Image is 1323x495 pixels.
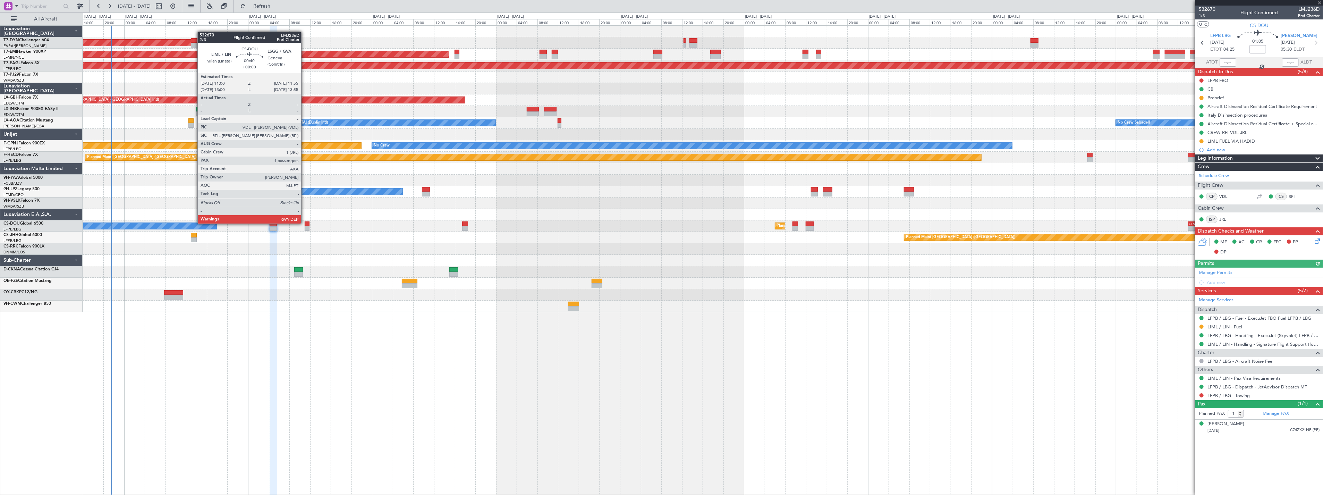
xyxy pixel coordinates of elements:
div: 04:00 [641,19,662,25]
div: CS [1275,193,1287,200]
div: 08:00 [661,19,682,25]
span: Others [1198,366,1213,374]
a: LX-INBFalcon 900EX EASy II [3,107,58,111]
span: T7-PJ29 [3,73,19,77]
a: LFMD/CEQ [3,192,24,198]
span: ELDT [1294,46,1305,53]
a: T7-EAGLFalcon 8X [3,61,40,65]
span: Leg Information [1198,154,1233,162]
span: 04:25 [1224,46,1235,53]
span: CR [1256,239,1262,246]
div: Aircraft Disinsection Residual Certificate + Special request [1207,121,1320,127]
div: 04:00 [1137,19,1157,25]
span: 9H-LPZ [3,187,17,191]
span: Dispatch [1198,306,1217,314]
div: [DATE] - [DATE] [497,14,524,20]
div: 12:00 [930,19,951,25]
div: - [1189,226,1205,230]
div: [DATE] - [DATE] [373,14,400,20]
a: LFPB/LBG [3,158,22,163]
span: All Aircraft [18,17,73,22]
div: 00:00 [620,19,641,25]
div: [DATE] - [DATE] [993,14,1020,20]
div: 12:00 [1054,19,1075,25]
span: OE-FZE [3,279,18,283]
span: FFC [1273,239,1281,246]
a: 9H-YAAGlobal 5000 [3,176,43,180]
span: 532670 [1199,6,1215,13]
div: [DATE] - [DATE] [869,14,896,20]
div: Planned Maint [GEOGRAPHIC_DATA] ([GEOGRAPHIC_DATA]) [777,221,886,231]
span: C74ZX21NP (PP) [1290,427,1320,433]
div: 04:00 [393,19,414,25]
span: FP [1293,239,1298,246]
div: 12:00 [186,19,207,25]
a: WMSA/SZB [3,204,24,209]
a: Schedule Crew [1199,173,1229,179]
a: LIML / LIN - Fuel [1207,324,1242,330]
a: LFPB / LBG - Handling - ExecuJet (Skyvalet) LFPB / LBG [1207,333,1320,338]
div: 00:00 [992,19,1013,25]
a: LFPB/LBG [3,238,22,243]
div: 04:00 [1013,19,1034,25]
div: 00:00 [1116,19,1137,25]
a: Manage PAX [1263,410,1289,417]
a: LIML / LIN - Handling - Signature Flight Support (formely Prime Avn) LIML / LIN [1207,341,1320,347]
span: [DATE] [1211,39,1225,46]
div: 16:00 [951,19,972,25]
div: Add new [1207,147,1320,153]
div: 00:00 [496,19,517,25]
a: VDL [1219,193,1235,200]
span: (5/7) [1298,287,1308,294]
div: 00:00 [744,19,765,25]
div: 04:00 [517,19,537,25]
div: 12:00 [806,19,827,25]
label: Planned PAX [1199,410,1225,417]
a: JRL [1219,216,1235,223]
div: 00:00 [372,19,393,25]
div: CREW RFI VDL JRL [1207,129,1247,135]
span: Flight Crew [1198,182,1223,190]
a: CS-RRCFalcon 900LX [3,244,44,249]
div: 16:00 [703,19,723,25]
div: 12:00 [1178,19,1199,25]
span: (1/1) [1298,400,1308,407]
span: Dispatch Checks and Weather [1198,227,1264,235]
div: No Crew [219,186,235,197]
span: Dispatch To-Dos [1198,68,1233,76]
div: 20:00 [599,19,620,25]
a: LFPB / LBG - Aircraft Noise Fee [1207,358,1272,364]
span: T7-EMI [3,50,17,54]
span: 9H-YAA [3,176,19,180]
a: OE-FZECitation Mustang [3,279,52,283]
a: CS-JHHGlobal 6000 [3,233,42,237]
a: EDLW/DTM [3,112,24,117]
button: Refresh [237,1,279,12]
span: DP [1220,249,1227,256]
span: Refresh [247,4,277,9]
span: (5/8) [1298,68,1308,75]
span: [DATE] - [DATE] [118,3,151,9]
a: F-GPNJFalcon 900EX [3,141,45,145]
a: OY-CBKPC12/NG [3,290,37,294]
a: EVRA/[PERSON_NAME] [3,43,46,49]
div: 08:00 [413,19,434,25]
div: 08:00 [537,19,558,25]
div: [DATE] - [DATE] [249,14,276,20]
span: LMJ236D [1298,6,1320,13]
span: T7-EAGL [3,61,20,65]
div: 08:00 [166,19,186,25]
span: Cabin Crew [1198,204,1224,212]
a: D-CKNACessna Citation CJ4 [3,267,59,271]
span: Charter [1198,349,1214,357]
div: 16:00 [83,19,104,25]
a: LFPB/LBG [3,66,22,72]
a: LFMN/NCE [3,55,24,60]
div: [DATE] - [DATE] [621,14,648,20]
span: CS-RRC [3,244,18,249]
div: CB [1207,86,1213,92]
a: T7-PJ29Falcon 7X [3,73,38,77]
div: Planned Maint [GEOGRAPHIC_DATA] ([GEOGRAPHIC_DATA] Intl) [43,95,159,105]
span: LX-GBH [3,95,19,100]
div: 00:00 [124,19,145,25]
